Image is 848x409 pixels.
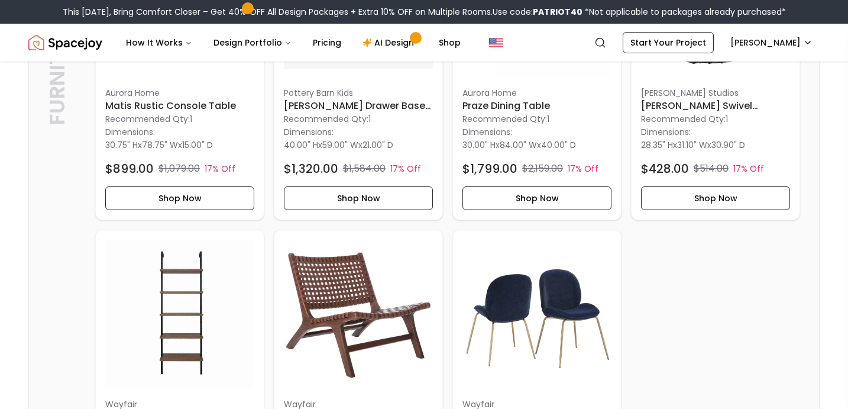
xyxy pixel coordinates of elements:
nav: Global [28,24,820,62]
span: 30.90" D [711,139,745,151]
button: Shop Now [641,186,790,210]
button: Shop Now [284,186,433,210]
h4: $428.00 [641,160,689,177]
span: *Not applicable to packages already purchased* [582,6,786,18]
img: Denman Leather Side Chair image [284,240,433,389]
p: x x [641,139,745,151]
a: Shop [429,31,470,54]
p: Recommended Qty: 1 [105,113,254,125]
p: Recommended Qty: 1 [641,113,790,125]
button: How It Works [116,31,202,54]
p: Dimensions: [105,125,155,139]
img: Spacejoy Logo [28,31,102,54]
p: Dimensions: [284,125,334,139]
p: 17% Off [568,163,598,175]
p: $2,159.00 [522,162,563,176]
img: United States [489,36,503,50]
span: 84.00" W [500,139,537,151]
span: 40.00" D [541,139,576,151]
p: $514.00 [694,162,729,176]
h6: Matis Rustic Console Table [105,99,254,113]
button: Design Portfolio [204,31,301,54]
p: Recommended Qty: 1 [284,113,433,125]
h6: Praze Dining Table [462,99,611,113]
button: Shop Now [462,186,611,210]
button: [PERSON_NAME] [723,32,820,53]
p: Recommended Qty: 1 [462,113,611,125]
p: 17% Off [390,163,421,175]
h4: $1,799.00 [462,160,517,177]
span: 30.75" H [105,139,138,151]
span: 30.00" H [462,139,496,151]
span: 40.00" H [284,139,318,151]
span: 31.10" W [677,139,707,151]
h6: [PERSON_NAME] Drawer Base Set [284,99,433,113]
span: 15.00" D [182,139,213,151]
img: Adalee Velvet Upholstered Side Chair (Set of 2) image [462,240,611,389]
p: 17% Off [733,163,764,175]
img: Kanissa Steel Ladder Bookcase image [105,240,254,389]
p: $1,079.00 [158,162,200,176]
nav: Main [116,31,470,54]
a: Start Your Project [623,32,714,53]
h4: $899.00 [105,160,154,177]
a: Pricing [303,31,351,54]
span: 78.75" W [142,139,178,151]
p: Aurora Home [105,87,254,99]
div: This [DATE], Bring Comfort Closer – Get 40% OFF All Design Packages + Extra 10% OFF on Multiple R... [63,6,786,18]
span: 59.00" W [322,139,358,151]
p: $1,584.00 [343,162,386,176]
h4: $1,320.00 [284,160,338,177]
p: x x [462,139,576,151]
a: Spacejoy [28,31,102,54]
h6: [PERSON_NAME] Swivel Armchair [641,99,790,113]
b: PATRIOT40 [533,6,582,18]
p: pottery barn kids [284,87,433,99]
p: Dimensions: [641,125,691,139]
p: x x [105,139,213,151]
p: 17% Off [205,163,235,175]
span: 21.00" D [362,139,393,151]
p: Dimensions: [462,125,512,139]
span: Use code: [493,6,582,18]
button: Shop Now [105,186,254,210]
span: 28.35" H [641,139,673,151]
p: x x [284,139,393,151]
a: AI Design [353,31,427,54]
p: [PERSON_NAME] Studios [641,87,790,99]
p: Aurora Home [462,87,611,99]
